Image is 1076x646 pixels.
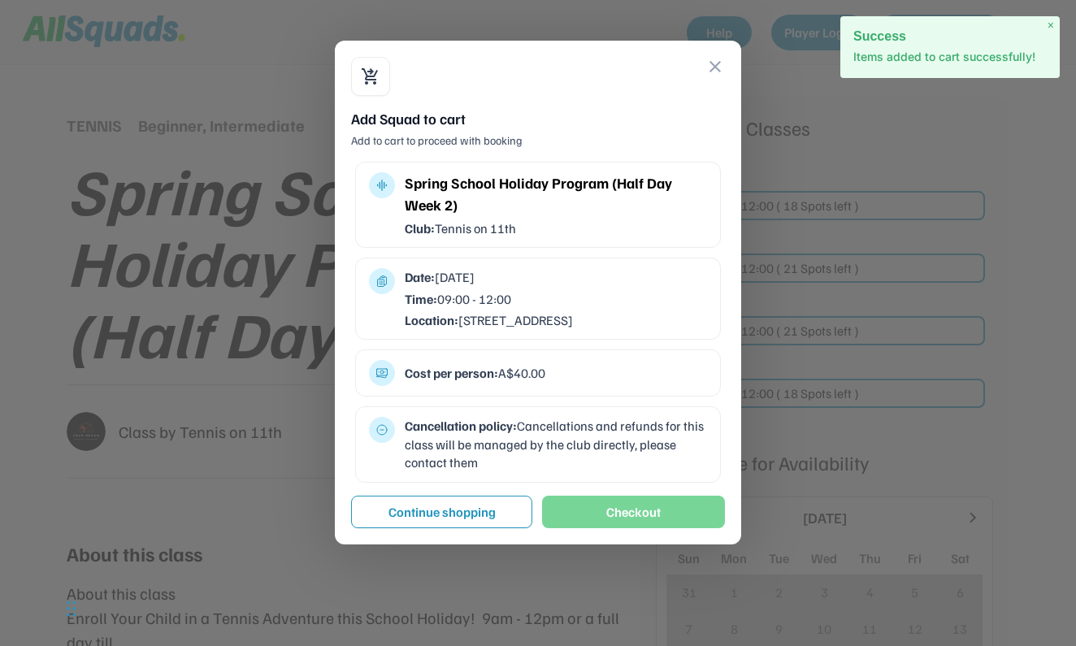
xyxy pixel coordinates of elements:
button: shopping_cart_checkout [361,67,380,86]
button: Checkout [542,496,725,528]
strong: Time: [405,291,437,307]
div: Add Squad to cart [351,109,725,129]
strong: Date: [405,269,435,285]
div: Tennis on 11th [405,219,707,237]
div: [DATE] [405,268,707,286]
strong: Location: [405,312,458,328]
p: Items added to cart successfully! [853,49,1047,65]
div: [STREET_ADDRESS] [405,311,707,329]
button: Continue shopping [351,496,532,528]
h2: Success [853,29,1047,43]
div: Cancellations and refunds for this class will be managed by the club directly, please contact them [405,417,707,471]
div: 09:00 - 12:00 [405,290,707,308]
button: multitrack_audio [375,179,388,192]
strong: Cancellation policy: [405,418,517,434]
strong: Club: [405,220,435,236]
strong: Cost per person: [405,365,498,381]
button: close [705,57,725,76]
span: × [1048,19,1054,33]
div: Spring School Holiday Program (Half Day Week 2) [405,172,707,216]
div: Add to cart to proceed with booking [351,132,725,149]
div: A$40.00 [405,364,707,382]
